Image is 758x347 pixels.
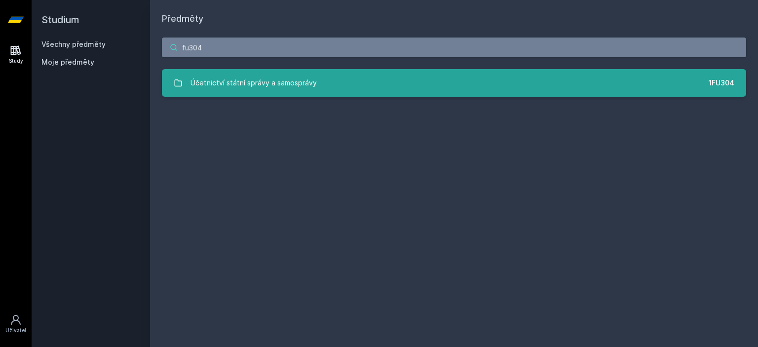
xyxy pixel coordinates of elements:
[709,78,734,88] div: 1FU304
[5,327,26,334] div: Uživatel
[2,39,30,70] a: Study
[162,12,746,26] h1: Předměty
[2,309,30,339] a: Uživatel
[9,57,23,65] div: Study
[41,40,106,48] a: Všechny předměty
[162,69,746,97] a: Účetnictví státní správy a samosprávy 1FU304
[190,73,317,93] div: Účetnictví státní správy a samosprávy
[41,57,94,67] span: Moje předměty
[162,38,746,57] input: Název nebo ident předmětu…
